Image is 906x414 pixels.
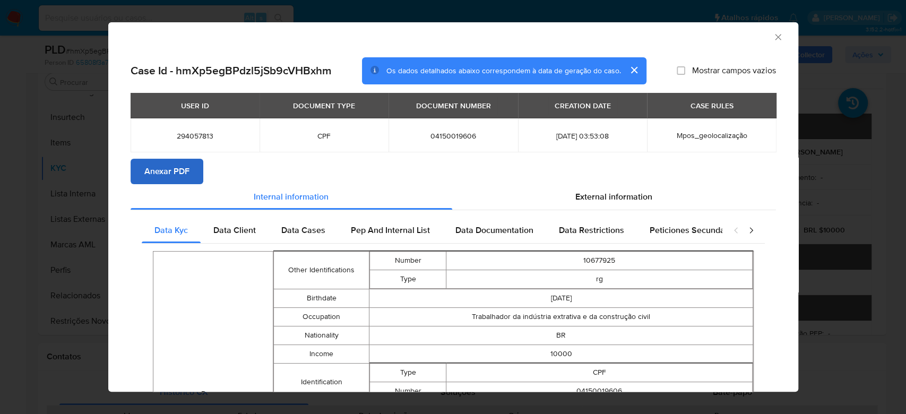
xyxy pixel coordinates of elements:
[131,64,332,77] h2: Case Id - hmXp5egBPdzl5jSb9cVHBxhm
[370,364,446,382] td: Type
[548,97,617,115] div: CREATION DATE
[175,97,215,115] div: USER ID
[369,289,753,308] td: [DATE]
[676,130,747,141] span: Mpos_geolocalização
[650,224,739,236] span: Peticiones Secundarias
[446,270,752,289] td: rg
[401,131,505,141] span: 04150019606
[273,345,369,364] td: Income
[455,224,533,236] span: Data Documentation
[273,326,369,345] td: Nationality
[531,131,634,141] span: [DATE] 03:53:08
[273,252,369,289] td: Other Identifications
[254,191,329,203] span: Internal information
[369,308,753,326] td: Trabalhador da indústria extrativa e da construção civil
[154,224,188,236] span: Data Kyc
[446,252,752,270] td: 10677925
[143,131,247,141] span: 294057813
[369,345,753,364] td: 10000
[131,184,776,210] div: Detailed info
[410,97,497,115] div: DOCUMENT NUMBER
[108,22,798,392] div: closure-recommendation-modal
[273,308,369,326] td: Occupation
[273,289,369,308] td: Birthdate
[575,191,652,203] span: External information
[144,160,189,183] span: Anexar PDF
[446,382,752,401] td: 04150019606
[369,326,753,345] td: BR
[287,97,361,115] div: DOCUMENT TYPE
[677,66,685,75] input: Mostrar campos vazios
[370,252,446,270] td: Number
[351,224,430,236] span: Pep And Internal List
[142,218,722,243] div: Detailed internal info
[370,270,446,289] td: Type
[446,364,752,382] td: CPF
[684,97,739,115] div: CASE RULES
[281,224,325,236] span: Data Cases
[559,224,624,236] span: Data Restrictions
[131,159,203,184] button: Anexar PDF
[386,65,621,76] span: Os dados detalhados abaixo correspondem à data de geração do caso.
[773,32,782,41] button: Fechar a janela
[272,131,376,141] span: CPF
[621,57,646,83] button: cerrar
[370,382,446,401] td: Number
[692,65,775,76] span: Mostrar campos vazios
[213,224,256,236] span: Data Client
[273,364,369,401] td: Identification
